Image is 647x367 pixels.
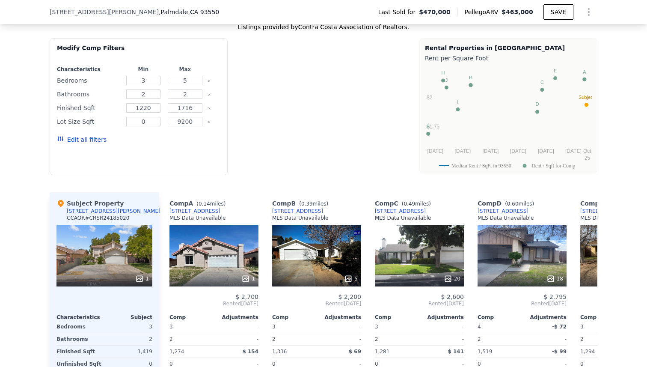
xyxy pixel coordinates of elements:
[478,208,528,215] a: [STREET_ADDRESS]
[169,199,229,208] div: Comp A
[398,201,434,207] span: ( miles)
[444,275,460,283] div: 20
[419,314,464,321] div: Adjustments
[478,361,481,367] span: 0
[483,148,499,154] text: [DATE]
[425,64,592,171] svg: A chart.
[272,324,276,330] span: 3
[478,215,534,221] div: MLS Data Unavailable
[169,361,173,367] span: 0
[169,349,184,355] span: 1,274
[538,148,554,154] text: [DATE]
[565,148,582,154] text: [DATE]
[536,101,539,107] text: D
[543,4,573,20] button: SAVE
[404,201,415,207] span: 0.49
[241,275,255,283] div: 1
[421,321,464,333] div: -
[272,333,315,345] div: 2
[375,208,426,215] a: [STREET_ADDRESS]
[580,349,595,355] span: 1,294
[208,107,211,110] button: Clear
[349,349,361,355] span: $ 69
[106,333,152,345] div: 2
[427,124,439,130] text: $1.75
[552,324,567,330] span: -$ 72
[478,324,481,330] span: 4
[57,44,220,59] div: Modify Comp Filters
[580,199,639,208] div: Comp E
[216,321,258,333] div: -
[445,78,448,83] text: J
[169,208,220,215] a: [STREET_ADDRESS]
[208,120,211,124] button: Clear
[441,293,464,300] span: $ 2,600
[169,314,214,321] div: Comp
[124,66,163,73] div: Min
[378,8,419,16] span: Last Sold for
[106,346,152,358] div: 1,419
[193,201,229,207] span: ( miles)
[580,324,584,330] span: 3
[375,333,418,345] div: 2
[375,324,378,330] span: 3
[507,201,519,207] span: 0.60
[580,208,631,215] a: [STREET_ADDRESS]
[272,361,276,367] span: 0
[166,66,205,73] div: Max
[510,148,526,154] text: [DATE]
[375,349,389,355] span: 1,281
[338,293,361,300] span: $ 2,200
[425,44,592,52] div: Rental Properties in [GEOGRAPHIC_DATA]
[375,361,378,367] span: 0
[188,9,219,15] span: , CA 93550
[425,52,592,64] div: Rent per Square Foot
[448,349,464,355] span: $ 141
[540,80,544,85] text: C
[56,314,104,321] div: Characteristics
[272,314,317,321] div: Comp
[199,201,210,207] span: 0.14
[502,9,533,15] span: $463,000
[457,99,458,104] text: I
[375,215,431,221] div: MLS Data Unavailable
[375,199,434,208] div: Comp C
[169,333,212,345] div: 2
[214,314,258,321] div: Adjustments
[67,208,160,215] div: [STREET_ADDRESS][PERSON_NAME]
[50,23,597,31] div: Listings provided by Contra Costa Association of Realtors .
[546,275,563,283] div: 18
[375,300,464,307] span: Rented [DATE]
[583,148,591,154] text: Oct
[56,346,103,358] div: Finished Sqft
[272,349,287,355] span: 1,336
[544,293,567,300] span: $ 2,795
[242,349,258,355] span: $ 154
[427,95,433,101] text: $2
[135,275,149,283] div: 1
[375,314,419,321] div: Comp
[56,199,124,208] div: Subject Property
[579,95,594,100] text: Subject
[465,8,502,16] span: Pellego ARV
[554,68,557,73] text: E
[106,321,152,333] div: 3
[272,208,323,215] a: [STREET_ADDRESS]
[442,70,445,75] text: H
[169,300,258,307] span: Rented [DATE]
[552,349,567,355] span: -$ 99
[317,314,361,321] div: Adjustments
[502,201,537,207] span: ( miles)
[296,201,332,207] span: ( miles)
[56,333,103,345] div: Bathrooms
[580,3,597,21] button: Show Options
[50,8,159,16] span: [STREET_ADDRESS][PERSON_NAME]
[56,321,103,333] div: Bedrooms
[57,88,121,100] div: Bathrooms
